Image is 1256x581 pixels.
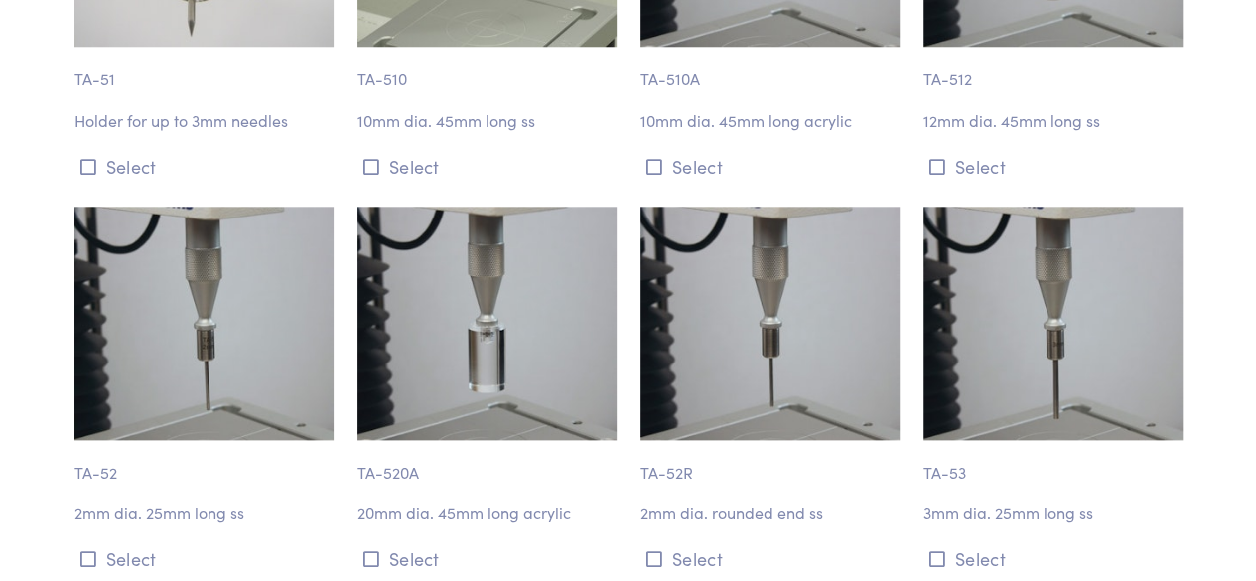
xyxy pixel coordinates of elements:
button: Select [923,150,1183,183]
p: Holder for up to 3mm needles [74,108,334,134]
button: Select [357,150,617,183]
p: TA-512 [923,47,1183,92]
p: 2mm dia. 25mm long ss [74,501,334,526]
button: Select [74,542,334,575]
button: Select [357,542,617,575]
p: TA-510 [357,47,617,92]
p: 12mm dia. 45mm long ss [923,108,1183,134]
p: TA-53 [923,440,1183,486]
button: Select [640,150,900,183]
p: 3mm dia. 25mm long ss [923,501,1183,526]
button: Select [640,542,900,575]
p: 10mm dia. 45mm long acrylic [640,108,900,134]
p: TA-52 [74,440,334,486]
p: 2mm dia. rounded end ss [640,501,900,526]
img: puncture_ta-53_3mm_5.jpg [923,207,1183,440]
p: TA-510A [640,47,900,92]
button: Select [74,150,334,183]
button: Select [923,542,1183,575]
p: TA-520A [357,440,617,486]
p: TA-52R [640,440,900,486]
img: puncture_ta-520a_20mm_3.jpg [357,207,617,440]
img: puncture_ta-52_2mm_3.jpg [74,207,334,440]
img: puncture_ta-52r_2mm_3.jpg [640,207,900,440]
p: 20mm dia. 45mm long acrylic [357,501,617,526]
p: 10mm dia. 45mm long ss [357,108,617,134]
p: TA-51 [74,47,334,92]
